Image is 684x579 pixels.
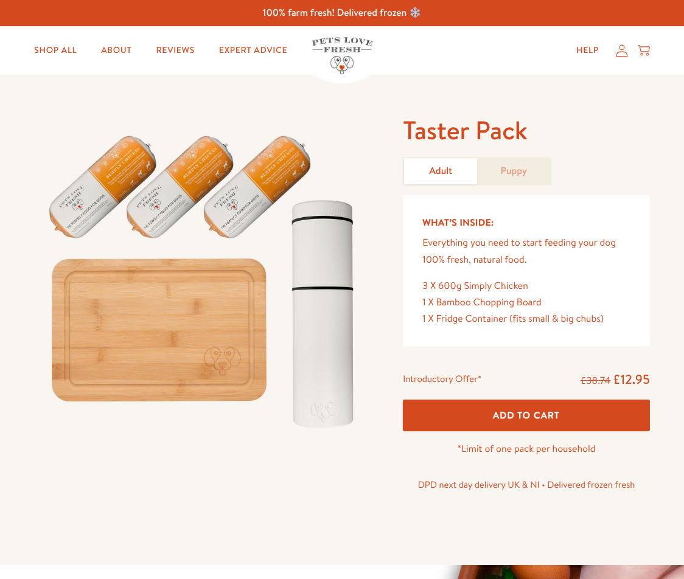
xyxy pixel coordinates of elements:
[403,477,650,493] p: DPD next day delivery UK & NI • Delivered frozen fresh
[422,278,630,294] div: 3 X 600g Simply Chicken
[403,371,481,389] div: Introductory Offer*
[477,158,550,184] a: Puppy
[403,114,650,147] h1: Taster Pack
[581,374,610,387] s: £38.74
[403,441,650,457] p: *Limit of one pack per household
[147,38,204,63] a: Reviews
[403,400,650,432] button: Add To Cart
[422,215,630,231] h5: What’s Inside:
[613,370,650,388] span: £12.95
[24,38,86,63] a: Shop All
[34,114,374,440] img: Taster Pack - Adult
[422,296,542,309] span: 1 X Bamboo Chopping Board
[312,37,372,74] img: Pets Love Fresh
[91,38,141,63] a: About
[422,235,630,268] p: Everything you need to start feeding your dog 100% fresh, natural food.
[567,38,609,63] a: Help
[404,158,477,184] a: Adult
[209,38,297,63] a: Expert Advice
[493,409,560,421] span: Add To Cart
[422,311,630,327] div: 1 X Fridge Container (fits small & big chubs)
